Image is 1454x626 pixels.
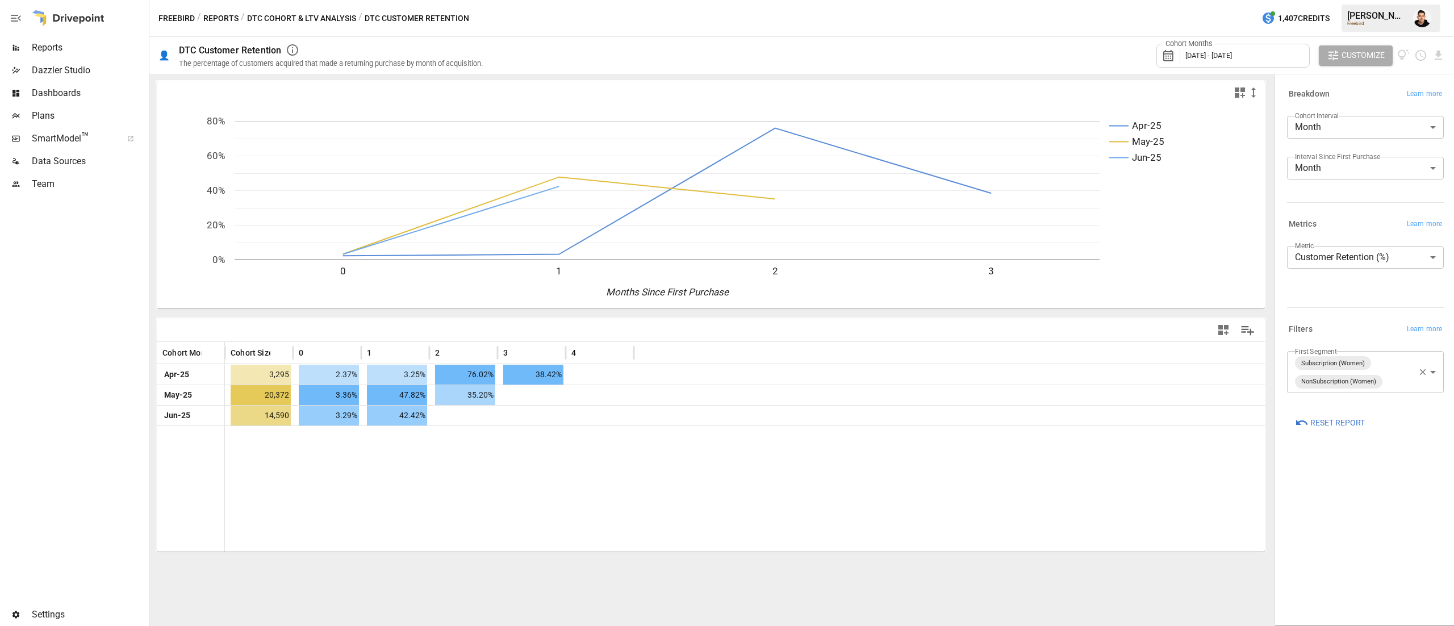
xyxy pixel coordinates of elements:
[367,347,371,358] span: 1
[1289,88,1330,101] h6: Breakdown
[1132,136,1164,147] text: May-25
[1287,412,1373,433] button: Reset Report
[231,347,273,358] span: Cohort Size
[367,406,427,425] span: 42.42%
[435,385,495,405] span: 35.20%
[179,59,483,68] div: The percentage of customers acquired that made a returning purchase by month of acquisition.
[203,345,219,361] button: Sort
[1289,323,1313,336] h6: Filters
[606,286,729,298] text: Months Since First Purchase
[1287,116,1444,139] div: Month
[1132,120,1161,131] text: Apr-25
[556,265,562,277] text: 1
[207,185,225,196] text: 40%
[1407,324,1442,335] span: Learn more
[503,347,508,358] span: 3
[157,104,1265,308] svg: A chart.
[571,347,576,358] span: 4
[32,86,147,100] span: Dashboards
[203,11,239,26] button: Reports
[1319,45,1393,66] button: Customize
[162,406,192,425] span: Jun-25
[197,11,201,26] div: /
[1185,51,1232,60] span: [DATE] - [DATE]
[32,177,147,191] span: Team
[1289,218,1317,231] h6: Metrics
[1278,11,1330,26] span: 1,407 Credits
[32,109,147,123] span: Plans
[271,345,287,361] button: Sort
[32,155,147,168] span: Data Sources
[503,365,563,385] span: 38.42%
[367,365,427,385] span: 3.25%
[988,265,994,277] text: 3
[577,345,593,361] button: Sort
[241,11,245,26] div: /
[299,347,303,358] span: 0
[1347,21,1406,26] div: Freebird
[158,50,170,61] div: 👤
[207,150,225,161] text: 60%
[1407,89,1442,100] span: Learn more
[1295,347,1337,356] label: First Segment
[1406,2,1438,34] button: Francisco Sanchez
[158,11,195,26] button: Freebird
[32,132,115,145] span: SmartModel
[207,115,225,127] text: 80%
[162,347,213,358] span: Cohort Month
[231,385,291,405] span: 20,372
[367,385,427,405] span: 47.82%
[1297,357,1369,370] span: Subscription (Women)
[1132,152,1161,163] text: Jun-25
[1295,241,1314,251] label: Metric
[441,345,457,361] button: Sort
[1287,246,1444,269] div: Customer Retention (%)
[212,254,225,265] text: 0%
[1295,152,1380,161] label: Interval Since First Purchase
[1287,157,1444,180] div: Month
[299,406,359,425] span: 3.29%
[373,345,388,361] button: Sort
[231,406,291,425] span: 14,590
[1297,375,1381,388] span: NonSubscription (Women)
[1397,45,1410,66] button: View documentation
[299,385,359,405] span: 3.36%
[1432,49,1445,62] button: Download report
[299,365,359,385] span: 2.37%
[340,265,346,277] text: 0
[1347,10,1406,21] div: [PERSON_NAME]
[231,365,291,385] span: 3,295
[247,11,356,26] button: DTC Cohort & LTV Analysis
[1407,219,1442,230] span: Learn more
[1342,48,1385,62] span: Customize
[1295,111,1339,120] label: Cohort Interval
[162,365,191,385] span: Apr-25
[1310,416,1365,430] span: Reset Report
[435,347,440,358] span: 2
[509,345,525,361] button: Sort
[1235,318,1260,343] button: Manage Columns
[358,11,362,26] div: /
[1414,49,1427,62] button: Schedule report
[304,345,320,361] button: Sort
[32,608,147,621] span: Settings
[1413,9,1431,27] img: Francisco Sanchez
[162,385,194,405] span: May-25
[81,130,89,144] span: ™
[435,365,495,385] span: 76.02%
[1257,8,1334,29] button: 1,407Credits
[179,45,281,56] div: DTC Customer Retention
[32,41,147,55] span: Reports
[1163,39,1215,49] label: Cohort Months
[207,219,225,231] text: 20%
[772,265,778,277] text: 2
[32,64,147,77] span: Dazzler Studio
